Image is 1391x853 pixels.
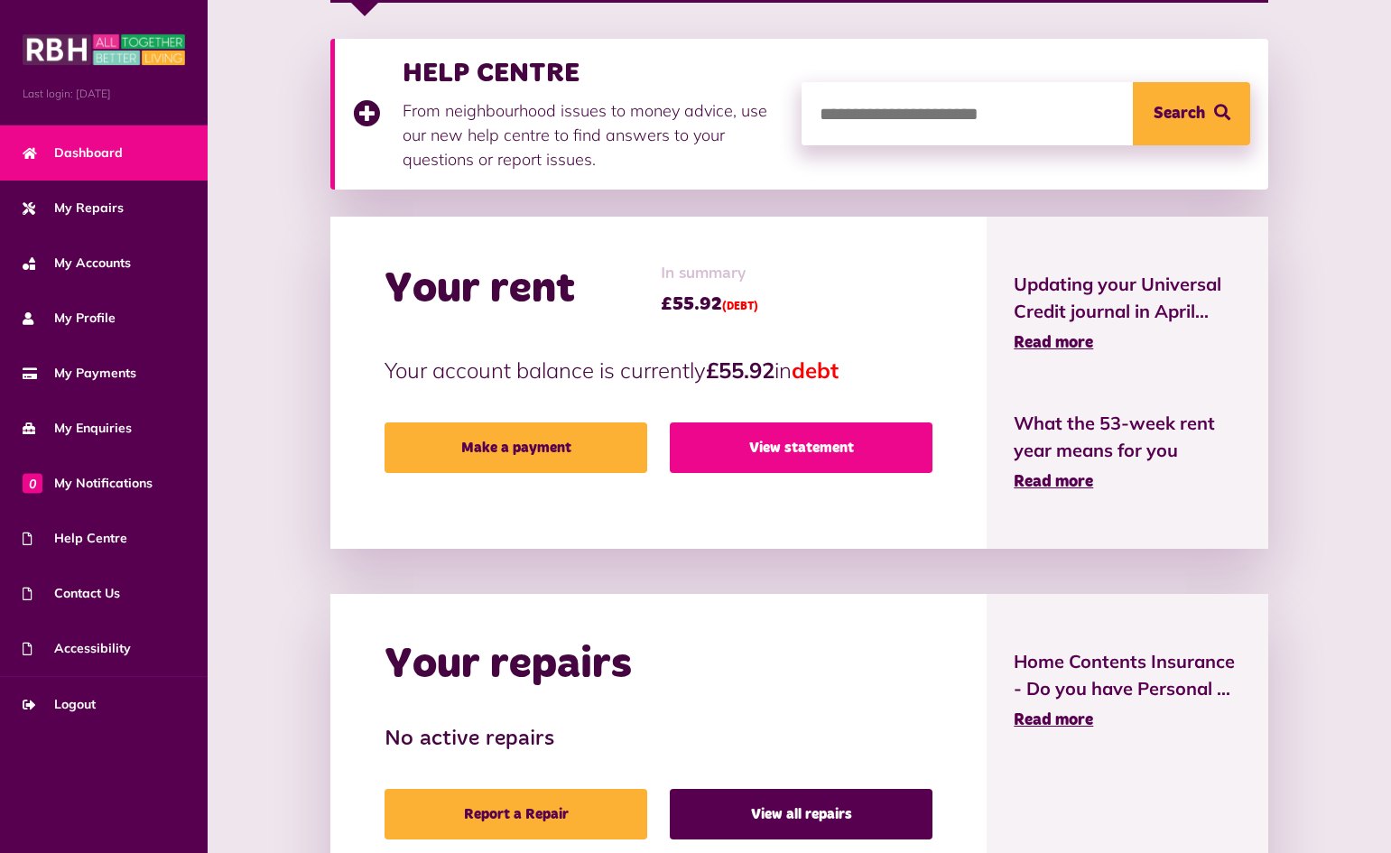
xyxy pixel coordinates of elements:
[722,301,758,312] span: (DEBT)
[23,529,127,548] span: Help Centre
[1133,82,1250,145] button: Search
[23,639,131,658] span: Accessibility
[661,262,758,286] span: In summary
[1014,271,1241,325] span: Updating your Universal Credit journal in April...
[1014,271,1241,356] a: Updating your Universal Credit journal in April... Read more
[23,474,153,493] span: My Notifications
[1014,410,1241,495] a: What the 53-week rent year means for you Read more
[23,86,185,102] span: Last login: [DATE]
[385,422,648,473] a: Make a payment
[792,357,839,384] span: debt
[403,98,784,172] p: From neighbourhood issues to money advice, use our new help centre to find answers to your questi...
[385,727,932,753] h3: No active repairs
[1014,648,1241,702] span: Home Contents Insurance - Do you have Personal ...
[1014,335,1093,351] span: Read more
[661,291,758,318] span: £55.92
[1014,712,1093,728] span: Read more
[403,57,784,89] h3: HELP CENTRE
[706,357,774,384] strong: £55.92
[670,789,933,839] a: View all repairs
[385,639,632,691] h2: Your repairs
[1014,648,1241,733] a: Home Contents Insurance - Do you have Personal ... Read more
[23,254,131,273] span: My Accounts
[23,584,120,603] span: Contact Us
[1154,82,1205,145] span: Search
[1014,474,1093,490] span: Read more
[385,264,575,316] h2: Your rent
[23,309,116,328] span: My Profile
[670,422,933,473] a: View statement
[23,419,132,438] span: My Enquiries
[23,473,42,493] span: 0
[23,32,185,68] img: MyRBH
[23,364,136,383] span: My Payments
[23,199,124,218] span: My Repairs
[385,354,932,386] p: Your account balance is currently in
[1014,410,1241,464] span: What the 53-week rent year means for you
[385,789,648,839] a: Report a Repair
[23,695,96,714] span: Logout
[23,144,123,162] span: Dashboard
